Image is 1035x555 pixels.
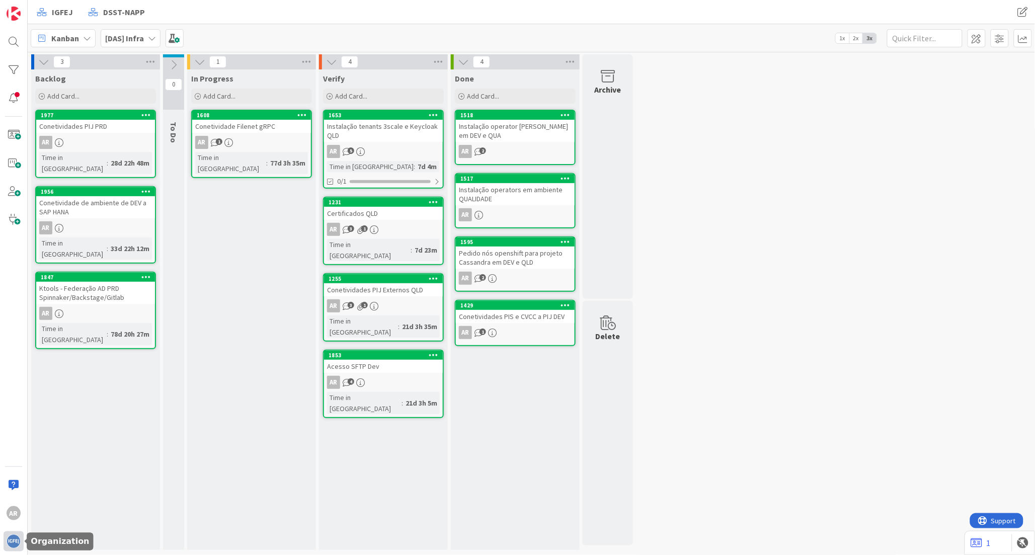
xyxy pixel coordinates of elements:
a: 1 [971,537,991,549]
div: AR [36,307,155,320]
div: AR [324,376,443,389]
div: 1847 [41,274,155,281]
span: 0 [165,78,182,91]
span: : [414,161,415,172]
div: 1255 [329,275,443,282]
div: 1653 [324,111,443,120]
div: 1429 [460,302,575,309]
div: AR [324,223,443,236]
div: AR [456,326,575,339]
div: Time in [GEOGRAPHIC_DATA] [327,315,398,338]
div: 28d 22h 48m [108,157,152,169]
div: AR [36,221,155,234]
div: 1595 [460,239,575,246]
span: In Progress [191,73,233,84]
div: 1608Conetividade Filenet gRPC [192,111,311,133]
div: Pedido nós openshift para projeto Cassandra em DEV e QLD [456,247,575,269]
div: 1853Acesso SFTP Dev [324,351,443,373]
div: AR [327,223,340,236]
div: AR [456,208,575,221]
span: 1 [480,329,486,335]
span: : [266,157,268,169]
div: Conetividades PIJ Externos QLD [324,283,443,296]
div: 1653 [329,112,443,119]
div: 1595 [456,237,575,247]
span: Add Card... [335,92,367,101]
div: 1977 [41,112,155,119]
span: : [107,243,108,254]
div: Time in [GEOGRAPHIC_DATA] [327,161,414,172]
div: Conetividades PIJ PRD [36,120,155,133]
span: To Do [169,122,179,143]
div: Ktools - Federação AD PRD Spinnaker/Backstage/Gitlab [36,282,155,304]
span: IGFEJ [52,6,73,18]
div: Time in [GEOGRAPHIC_DATA] [39,152,107,174]
div: AR [324,299,443,312]
div: 21d 3h 5m [403,398,440,409]
div: AR [456,145,575,158]
span: 1x [836,33,849,43]
b: [DAS] Infra [105,33,144,43]
div: Conetividade Filenet gRPC [192,120,311,133]
div: Instalação tenants 3scale e Keycloak QLD [324,120,443,142]
div: AR [39,136,52,149]
div: 1853 [324,351,443,360]
div: 1977 [36,111,155,120]
span: 1 [361,302,368,308]
div: AR [192,136,311,149]
div: AR [7,506,21,520]
span: 3 [348,225,354,232]
div: AR [39,221,52,234]
span: 4 [348,378,354,385]
div: 1977Conetividades PIJ PRD [36,111,155,133]
div: 7d 4m [415,161,439,172]
div: 1595Pedido nós openshift para projeto Cassandra em DEV e QLD [456,237,575,269]
img: avatar [7,534,21,548]
div: Certificados QLD [324,207,443,220]
span: Kanban [51,32,79,44]
div: 1518Instalação operator [PERSON_NAME] em DEV e QUA [456,111,575,142]
span: 5 [348,147,354,154]
div: Time in [GEOGRAPHIC_DATA] [327,392,402,414]
span: : [398,321,400,332]
div: Time in [GEOGRAPHIC_DATA] [327,239,411,261]
div: 78d 20h 27m [108,329,152,340]
div: 1517 [456,174,575,183]
span: 2x [849,33,863,43]
div: AR [324,145,443,158]
div: AR [456,272,575,285]
div: 21d 3h 35m [400,321,440,332]
div: Conetividades PIS e CVCC a PIJ DEV [456,310,575,323]
div: 1847Ktools - Federação AD PRD Spinnaker/Backstage/Gitlab [36,273,155,304]
span: 4 [473,56,490,68]
div: AR [459,145,472,158]
div: AR [327,299,340,312]
span: : [411,245,412,256]
span: : [107,157,108,169]
span: 1 [216,138,222,145]
span: : [107,329,108,340]
div: 1231Certificados QLD [324,198,443,220]
div: 1608 [192,111,311,120]
div: 1608 [197,112,311,119]
div: 77d 3h 35m [268,157,308,169]
div: AR [327,145,340,158]
div: 1653Instalação tenants 3scale e Keycloak QLD [324,111,443,142]
div: 1255Conetividades PIJ Externos QLD [324,274,443,296]
span: 3 [53,56,70,68]
a: DSST-NAPP [82,3,151,21]
div: 1518 [456,111,575,120]
h5: Organization [31,537,89,546]
span: 2 [480,147,486,154]
span: Add Card... [203,92,235,101]
div: Time in [GEOGRAPHIC_DATA] [39,237,107,260]
span: DSST-NAPP [103,6,145,18]
span: Done [455,73,474,84]
div: 1956Conetividade de ambiente de DEV a SAP HANA [36,187,155,218]
div: 1956 [36,187,155,196]
a: IGFEJ [31,3,79,21]
span: 4 [341,56,358,68]
span: 1 [209,56,226,68]
div: 1847 [36,273,155,282]
div: 1853 [329,352,443,359]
